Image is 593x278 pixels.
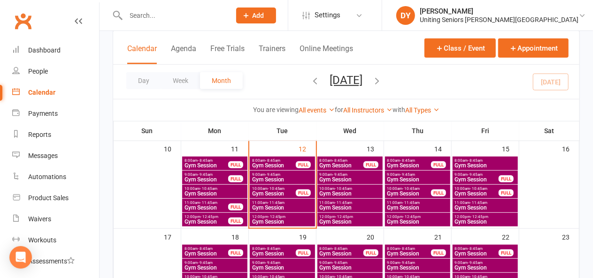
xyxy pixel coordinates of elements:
[424,38,496,58] button: Class / Event
[454,177,499,182] span: Gym Session
[161,72,200,89] button: Week
[319,173,381,177] span: 9:00am
[28,152,58,159] div: Messages
[319,187,381,191] span: 10:00am
[12,188,99,209] a: Product Sales
[198,247,213,251] span: - 8:45am
[468,158,483,163] span: - 8:45am
[126,72,161,89] button: Day
[498,38,569,58] button: Appointment
[268,201,285,205] span: - 11:45am
[265,261,280,265] span: - 9:45am
[28,236,56,244] div: Workouts
[252,187,296,191] span: 10:00am
[28,89,55,96] div: Calendar
[387,205,448,210] span: Gym Session
[252,163,296,168] span: Gym Session
[184,177,229,182] span: Gym Session
[198,261,213,265] span: - 9:45am
[171,44,196,64] button: Agenda
[12,251,99,272] a: Assessments
[252,201,313,205] span: 11:00am
[200,201,217,205] span: - 11:45am
[468,247,483,251] span: - 8:45am
[299,229,316,244] div: 19
[296,249,311,256] div: FULL
[319,177,381,182] span: Gym Session
[184,215,229,219] span: 12:00pm
[252,191,296,196] span: Gym Session
[184,187,246,191] span: 10:00am
[367,229,384,244] div: 20
[502,141,519,156] div: 15
[471,215,489,219] span: - 12:45pm
[333,261,348,265] span: - 9:45am
[319,215,381,219] span: 12:00pm
[335,201,353,205] span: - 11:45am
[499,175,514,182] div: FULL
[200,72,243,89] button: Month
[387,247,431,251] span: 8:00am
[319,205,381,210] span: Gym Session
[259,44,285,64] button: Trainers
[315,5,340,26] span: Settings
[403,187,420,191] span: - 10:45am
[252,173,313,177] span: 9:00am
[200,215,218,219] span: - 12:45pm
[252,219,313,225] span: Gym Session
[335,187,353,191] span: - 10:45am
[387,158,431,163] span: 8:00am
[454,201,516,205] span: 11:00am
[454,247,499,251] span: 8:00am
[431,161,446,168] div: FULL
[198,158,213,163] span: - 8:45am
[319,261,381,265] span: 9:00am
[28,110,58,117] div: Payments
[454,261,516,265] span: 9:00am
[319,251,364,256] span: Gym Session
[454,205,516,210] span: Gym Session
[333,158,348,163] span: - 8:45am
[319,163,364,168] span: Gym Session
[387,215,448,219] span: 12:00pm
[499,189,514,196] div: FULL
[562,229,579,244] div: 23
[330,74,363,87] button: [DATE]
[387,187,431,191] span: 10:00am
[434,141,451,156] div: 14
[12,82,99,103] a: Calendar
[12,124,99,145] a: Reports
[387,261,448,265] span: 9:00am
[28,257,75,265] div: Assessments
[367,141,384,156] div: 13
[454,265,516,270] span: Gym Session
[252,251,296,256] span: Gym Session
[387,251,431,256] span: Gym Session
[454,187,499,191] span: 10:00am
[300,44,353,64] button: Online Meetings
[396,6,415,25] div: DY
[9,246,32,269] div: Open Intercom Messenger
[454,158,516,163] span: 8:00am
[28,46,61,54] div: Dashboard
[228,161,243,168] div: FULL
[164,141,181,156] div: 10
[231,229,248,244] div: 18
[405,106,439,114] a: All Types
[28,173,66,180] div: Automations
[231,141,248,156] div: 11
[387,219,448,225] span: Gym Session
[265,247,280,251] span: - 8:45am
[253,106,299,113] strong: You are viewing
[454,219,516,225] span: Gym Session
[333,173,348,177] span: - 9:45am
[499,249,514,256] div: FULL
[12,209,99,230] a: Waivers
[431,249,446,256] div: FULL
[252,177,313,182] span: Gym Session
[452,121,519,141] th: Fri
[200,187,217,191] span: - 10:45am
[434,229,451,244] div: 21
[28,215,51,223] div: Waivers
[400,261,416,265] span: - 9:45am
